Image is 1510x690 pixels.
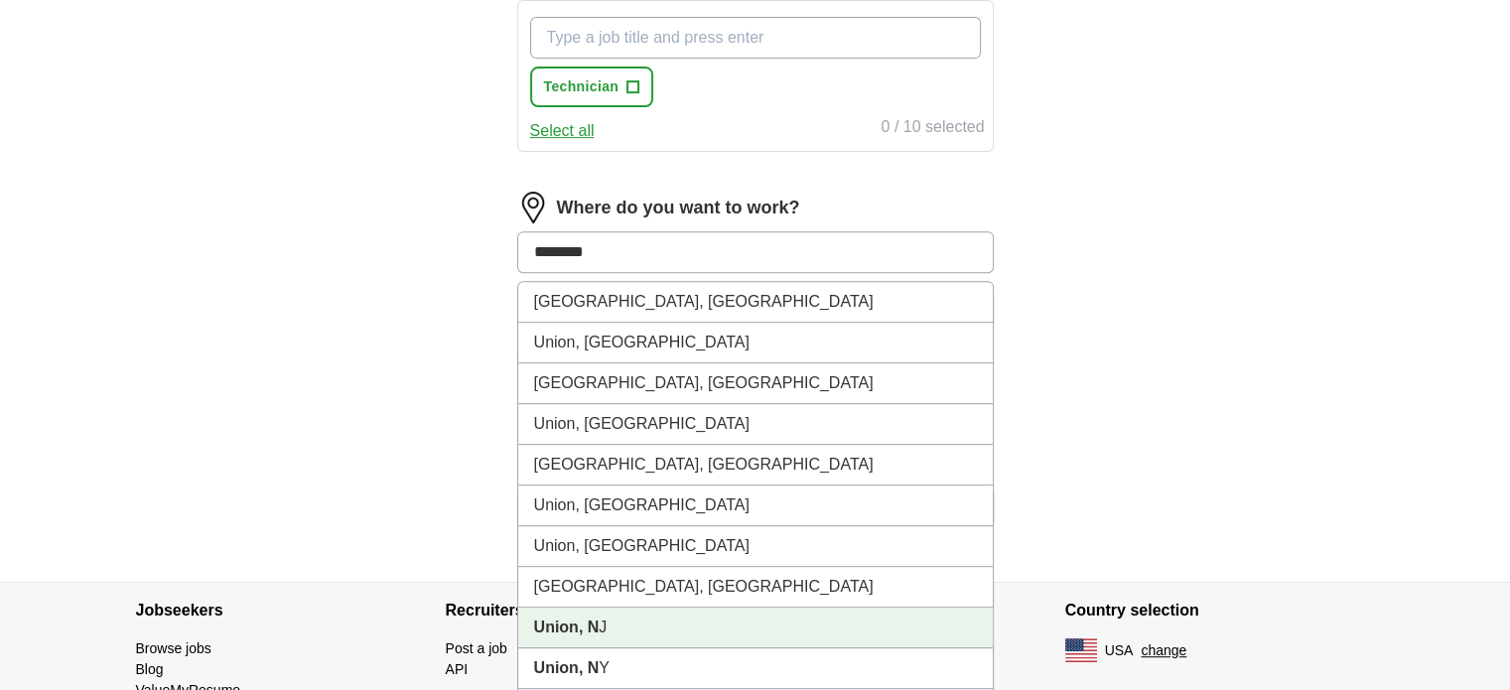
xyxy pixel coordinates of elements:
span: Technician [544,76,619,97]
li: Union, [GEOGRAPHIC_DATA] [518,323,993,363]
img: US flag [1065,638,1097,662]
a: Browse jobs [136,640,211,656]
span: USA [1105,640,1134,661]
li: Union, [GEOGRAPHIC_DATA] [518,404,993,445]
a: API [446,661,469,677]
li: [GEOGRAPHIC_DATA], [GEOGRAPHIC_DATA] [518,282,993,323]
strong: Union, N [534,659,600,676]
li: [GEOGRAPHIC_DATA], [GEOGRAPHIC_DATA] [518,445,993,485]
li: Union, [GEOGRAPHIC_DATA] [518,526,993,567]
button: Select all [530,119,595,143]
li: Y [518,648,993,689]
input: Type a job title and press enter [530,17,981,59]
h4: Country selection [1065,583,1375,638]
strong: Union, N [534,619,600,635]
li: [GEOGRAPHIC_DATA], [GEOGRAPHIC_DATA] [518,567,993,608]
li: [GEOGRAPHIC_DATA], [GEOGRAPHIC_DATA] [518,363,993,404]
button: Technician [530,67,654,107]
div: 0 / 10 selected [881,115,984,143]
li: Union, [GEOGRAPHIC_DATA] [518,485,993,526]
a: Blog [136,661,164,677]
label: Where do you want to work? [557,195,800,221]
li: J [518,608,993,648]
a: Post a job [446,640,507,656]
img: location.png [517,192,549,223]
button: change [1141,640,1186,661]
